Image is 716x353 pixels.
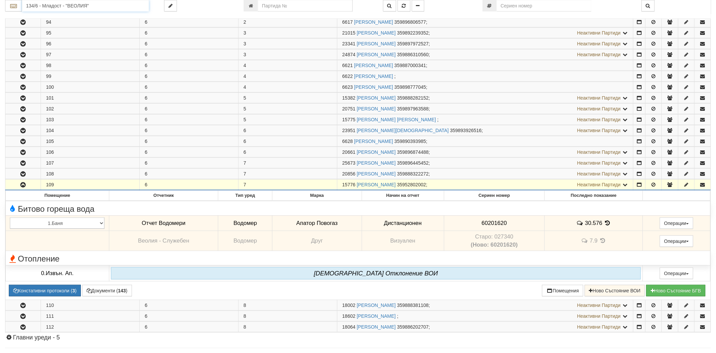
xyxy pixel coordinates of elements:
[577,171,621,176] span: Неактивни Партиди
[354,63,393,68] a: [PERSON_NAME]
[244,303,246,308] span: 8
[218,231,272,251] td: Водомер
[139,17,238,27] td: 6
[585,220,602,226] span: 30.576
[139,71,238,82] td: 6
[337,158,633,168] td: ;
[244,324,246,330] span: 8
[139,136,238,147] td: 6
[244,171,246,176] span: 7
[41,104,140,114] td: 102
[41,28,140,38] td: 95
[337,28,633,38] td: ;
[444,231,544,251] td: Устройство със сериен номер 027340 беше подменено от устройство със сериен номер 60201620
[337,82,633,92] td: ;
[577,41,621,46] span: Неактивни Партиди
[342,139,353,144] span: Партида №
[362,191,444,201] th: Начин на отчет
[244,30,246,36] span: 3
[244,19,246,25] span: 2
[82,285,132,296] button: Документи (143)
[342,128,356,133] span: Партида №
[357,52,396,57] a: [PERSON_NAME]
[41,125,140,136] td: 104
[337,104,633,114] td: ;
[357,128,449,133] a: [PERSON_NAME][DEMOGRAPHIC_DATA]
[357,95,396,101] a: [PERSON_NAME]
[577,303,621,308] span: Неактивни Партиди
[397,41,429,46] span: 359897972527
[41,60,140,71] td: 98
[6,191,109,201] th: Помещение
[357,160,396,166] a: [PERSON_NAME]
[354,19,393,25] a: [PERSON_NAME]
[342,149,356,155] span: Партида №
[342,324,356,330] span: Партида №
[118,288,126,293] b: 143
[244,182,246,187] span: 7
[545,191,643,201] th: Последно показание
[72,288,75,293] b: 3
[41,158,140,168] td: 107
[244,160,246,166] span: 7
[357,171,396,176] a: [PERSON_NAME]
[337,180,633,190] td: ;
[337,311,633,321] td: ;
[337,71,633,82] td: ;
[337,169,633,179] td: ;
[7,205,94,213] span: Битово гореща вода
[342,30,356,36] span: Партида №
[397,95,429,101] span: 359888282152
[395,63,426,68] span: 359887000341
[590,238,598,244] span: 7.9
[342,19,353,25] span: Партида №
[395,139,426,144] span: 359890393985
[342,117,356,122] span: Партида №
[342,84,353,90] span: Партида №
[354,139,393,144] a: [PERSON_NAME]
[660,235,694,247] button: Операции
[646,285,706,296] button: Новo Състояние БГВ
[660,217,694,229] button: Операции
[577,313,621,319] span: Неактивни Партиди
[585,285,645,296] button: Ново Състояние ВОИ
[41,82,140,92] td: 100
[342,63,353,68] span: Партида №
[577,117,621,122] span: Неактивни Партиди
[139,147,238,158] td: 6
[577,324,621,330] span: Неактивни Партиди
[357,313,396,319] a: [PERSON_NAME]
[41,322,140,332] td: 112
[397,149,429,155] span: 359896874488
[139,300,238,311] td: 6
[342,160,356,166] span: Партида №
[272,231,362,251] td: Друг
[337,125,633,136] td: ;
[139,158,238,168] td: 6
[599,237,607,244] span: История на показанията
[244,313,246,319] span: 8
[139,322,238,332] td: 6
[354,74,393,79] a: [PERSON_NAME]
[337,322,633,332] td: ;
[342,52,356,57] span: Партида №
[138,237,189,244] span: Веолия - Служебен
[139,49,238,60] td: 6
[218,215,272,231] td: Водомер
[444,191,544,201] th: Сериен номер
[397,303,429,308] span: 359888381108
[142,220,185,226] span: Отчет Водомери
[337,147,633,158] td: ;
[357,303,396,308] a: [PERSON_NAME]
[139,169,238,179] td: 6
[342,95,356,101] span: Партида №
[41,17,140,27] td: 94
[41,39,140,49] td: 96
[139,180,238,190] td: 6
[41,93,140,103] td: 101
[542,285,583,296] button: Помещения
[244,41,246,46] span: 3
[337,300,633,311] td: ;
[660,268,694,279] button: Операции
[5,334,711,341] h4: Главни уреди - 5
